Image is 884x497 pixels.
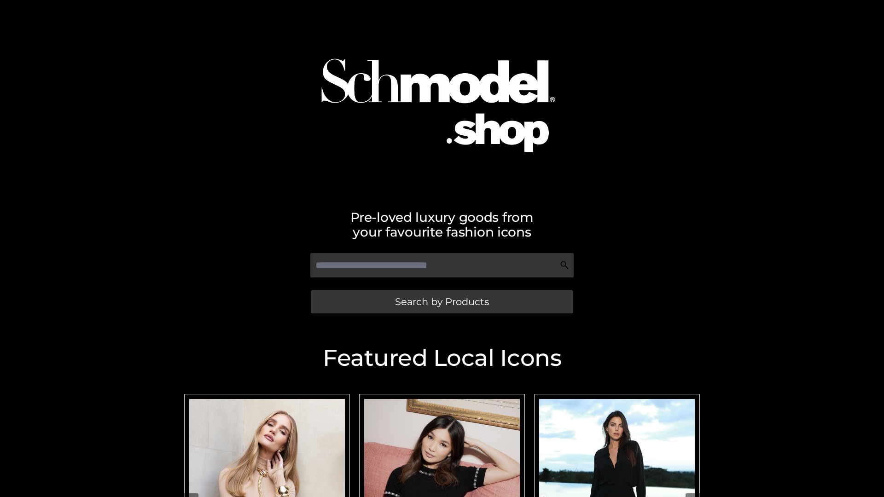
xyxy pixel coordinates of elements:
h2: Featured Local Icons​ [180,347,704,370]
img: Search Icon [560,260,569,270]
span: Search by Products [395,297,489,306]
a: Search by Products [311,290,573,313]
h2: Pre-loved luxury goods from your favourite fashion icons [180,210,704,239]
